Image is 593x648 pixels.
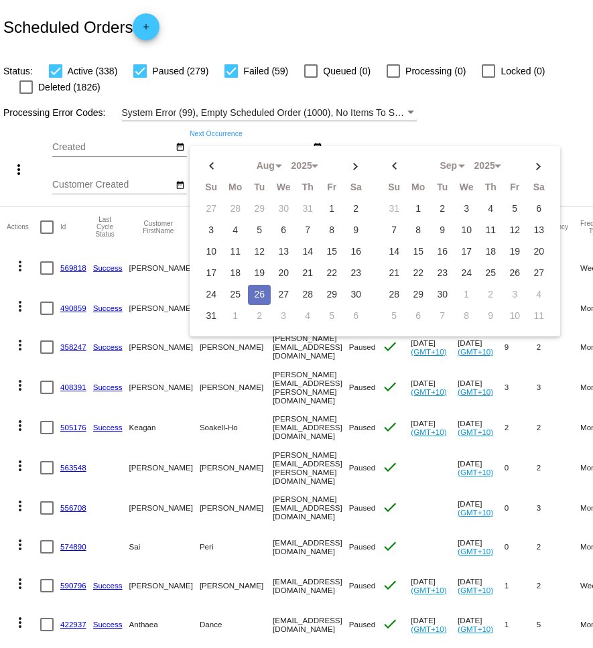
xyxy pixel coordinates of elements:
[273,605,349,644] mat-cell: [EMAIL_ADDRESS][DOMAIN_NAME]
[313,142,322,153] mat-icon: date_range
[273,408,349,447] mat-cell: [PERSON_NAME][EMAIL_ADDRESS][DOMAIN_NAME]
[60,223,66,231] button: Change sorting for Id
[12,417,28,434] mat-icon: more_vert
[60,542,86,551] a: 574890
[60,423,86,432] a: 505176
[129,489,200,527] mat-cell: [PERSON_NAME]
[458,605,505,644] mat-cell: [DATE]
[60,581,86,590] a: 590796
[458,328,505,367] mat-cell: [DATE]
[12,337,28,353] mat-icon: more_vert
[285,161,318,172] div: 2025
[382,538,398,554] mat-icon: check
[129,247,200,289] mat-cell: [PERSON_NAME]
[349,620,375,629] span: Paused
[458,387,493,396] a: (GMT+10)
[3,107,106,118] span: Processing Error Codes:
[458,447,505,489] mat-cell: [DATE]
[505,367,537,408] mat-cell: 3
[411,328,458,367] mat-cell: [DATE]
[349,383,375,391] span: Paused
[122,105,417,121] mat-select: Filter by Processing Error Codes
[458,586,493,594] a: (GMT+10)
[12,576,28,592] mat-icon: more_vert
[349,581,375,590] span: Paused
[537,527,580,566] mat-cell: 2
[129,605,200,644] mat-cell: Anthaea
[11,161,27,178] mat-icon: more_vert
[68,63,118,79] span: Active (338)
[200,566,273,605] mat-cell: [PERSON_NAME]
[200,447,273,489] mat-cell: [PERSON_NAME]
[458,566,505,605] mat-cell: [DATE]
[12,258,28,274] mat-icon: more_vert
[458,367,505,408] mat-cell: [DATE]
[60,463,86,472] a: 563548
[3,66,33,76] span: Status:
[93,342,123,351] a: Success
[60,620,86,629] a: 422937
[411,566,458,605] mat-cell: [DATE]
[273,566,349,605] mat-cell: [EMAIL_ADDRESS][DOMAIN_NAME]
[382,616,398,632] mat-icon: check
[200,408,273,447] mat-cell: Soakell-Ho
[12,458,28,474] mat-icon: more_vert
[129,566,200,605] mat-cell: [PERSON_NAME]
[537,605,580,644] mat-cell: 5
[129,527,200,566] mat-cell: Sai
[273,489,349,527] mat-cell: [PERSON_NAME][EMAIL_ADDRESS][DOMAIN_NAME]
[432,161,465,172] div: Sep
[93,263,123,272] a: Success
[93,383,123,391] a: Success
[537,447,580,489] mat-cell: 2
[93,620,123,629] a: Success
[505,527,537,566] mat-cell: 0
[458,625,493,633] a: (GMT+10)
[93,581,123,590] a: Success
[458,547,493,556] a: (GMT+10)
[200,489,273,527] mat-cell: [PERSON_NAME]
[382,459,398,475] mat-icon: check
[505,408,537,447] mat-cell: 2
[537,367,580,408] mat-cell: 3
[273,328,349,367] mat-cell: [PERSON_NAME][EMAIL_ADDRESS][DOMAIN_NAME]
[382,338,398,354] mat-icon: check
[505,447,537,489] mat-cell: 0
[505,489,537,527] mat-cell: 0
[273,447,349,489] mat-cell: [PERSON_NAME][EMAIL_ADDRESS][PERSON_NAME][DOMAIN_NAME]
[349,342,375,351] span: Paused
[411,367,458,408] mat-cell: [DATE]
[273,527,349,566] mat-cell: [EMAIL_ADDRESS][DOMAIN_NAME]
[458,468,493,476] a: (GMT+10)
[12,537,28,553] mat-icon: more_vert
[411,586,446,594] a: (GMT+10)
[382,419,398,435] mat-icon: check
[249,161,282,172] div: Aug
[176,142,185,153] mat-icon: date_range
[138,22,154,38] mat-icon: add
[382,499,398,515] mat-icon: check
[243,63,288,79] span: Failed (59)
[349,463,375,472] span: Paused
[382,577,398,593] mat-icon: check
[505,605,537,644] mat-cell: 1
[190,142,310,153] input: Next Occurrence
[200,527,273,566] mat-cell: Peri
[382,379,398,395] mat-icon: check
[200,328,273,367] mat-cell: [PERSON_NAME]
[93,216,117,238] button: Change sorting for LastProcessingCycleId
[458,527,505,566] mat-cell: [DATE]
[411,347,446,356] a: (GMT+10)
[12,498,28,514] mat-icon: more_vert
[468,161,501,172] div: 2025
[60,383,86,391] a: 408391
[129,289,200,328] mat-cell: [PERSON_NAME]
[323,63,371,79] span: Queued (0)
[458,408,505,447] mat-cell: [DATE]
[3,13,159,40] h2: Scheduled Orders
[52,142,173,153] input: Created
[501,63,545,79] span: Locked (0)
[537,566,580,605] mat-cell: 2
[411,625,446,633] a: (GMT+10)
[458,489,505,527] mat-cell: [DATE]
